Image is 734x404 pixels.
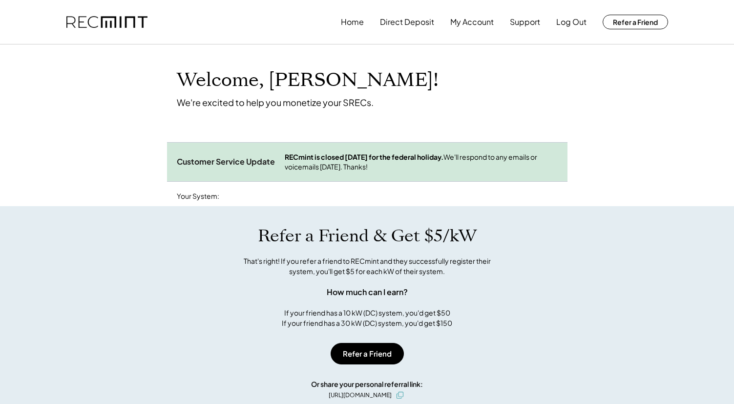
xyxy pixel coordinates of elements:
[394,389,406,401] button: click to copy
[177,97,374,108] div: We're excited to help you monetize your SRECs.
[66,16,147,28] img: recmint-logotype%403x.png
[380,12,434,32] button: Direct Deposit
[341,12,364,32] button: Home
[285,152,443,161] strong: RECmint is closed [DATE] for the federal holiday.
[282,308,452,328] div: If your friend has a 10 kW (DC) system, you'd get $50 If your friend has a 30 kW (DC) system, you...
[311,379,423,389] div: Or share your personal referral link:
[177,69,439,92] h1: Welcome, [PERSON_NAME]!
[603,15,668,29] button: Refer a Friend
[177,157,275,167] div: Customer Service Update
[285,152,558,171] div: We'll respond to any emails or voicemails [DATE]. Thanks!
[556,12,587,32] button: Log Out
[450,12,494,32] button: My Account
[233,256,502,276] div: That's right! If you refer a friend to RECmint and they successfully register their system, you'l...
[258,226,477,246] h1: Refer a Friend & Get $5/kW
[331,343,404,364] button: Refer a Friend
[327,286,408,298] div: How much can I earn?
[510,12,540,32] button: Support
[329,391,392,400] div: [URL][DOMAIN_NAME]
[177,191,219,201] div: Your System:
